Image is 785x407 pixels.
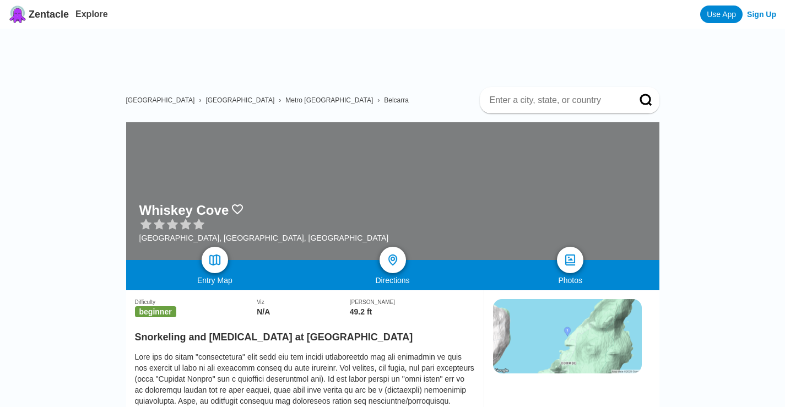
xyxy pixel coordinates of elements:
[700,6,743,23] a: Use App
[304,276,481,285] div: Directions
[126,276,304,285] div: Entry Map
[489,95,624,106] input: Enter a city, state, or country
[377,96,380,104] span: ›
[386,253,399,267] img: directions
[279,96,281,104] span: ›
[9,6,69,23] a: Zentacle logoZentacle
[205,96,274,104] a: [GEOGRAPHIC_DATA]
[384,96,409,104] a: Belcarra
[202,247,228,273] a: map
[481,276,659,285] div: Photos
[139,234,389,242] div: [GEOGRAPHIC_DATA], [GEOGRAPHIC_DATA], [GEOGRAPHIC_DATA]
[75,9,108,19] a: Explore
[557,247,583,273] a: photos
[350,299,475,305] div: [PERSON_NAME]
[257,299,350,305] div: Viz
[350,307,475,316] div: 49.2 ft
[747,10,776,19] a: Sign Up
[9,6,26,23] img: Zentacle logo
[139,203,229,218] h1: Whiskey Cove
[199,96,201,104] span: ›
[257,307,350,316] div: N/A
[564,253,577,267] img: photos
[135,306,176,317] span: beginner
[135,299,257,305] div: Difficulty
[208,253,221,267] img: map
[29,9,69,20] span: Zentacle
[135,325,475,343] h2: Snorkeling and [MEDICAL_DATA] at [GEOGRAPHIC_DATA]
[493,299,642,373] img: staticmap
[126,96,195,104] a: [GEOGRAPHIC_DATA]
[285,96,373,104] a: Metro [GEOGRAPHIC_DATA]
